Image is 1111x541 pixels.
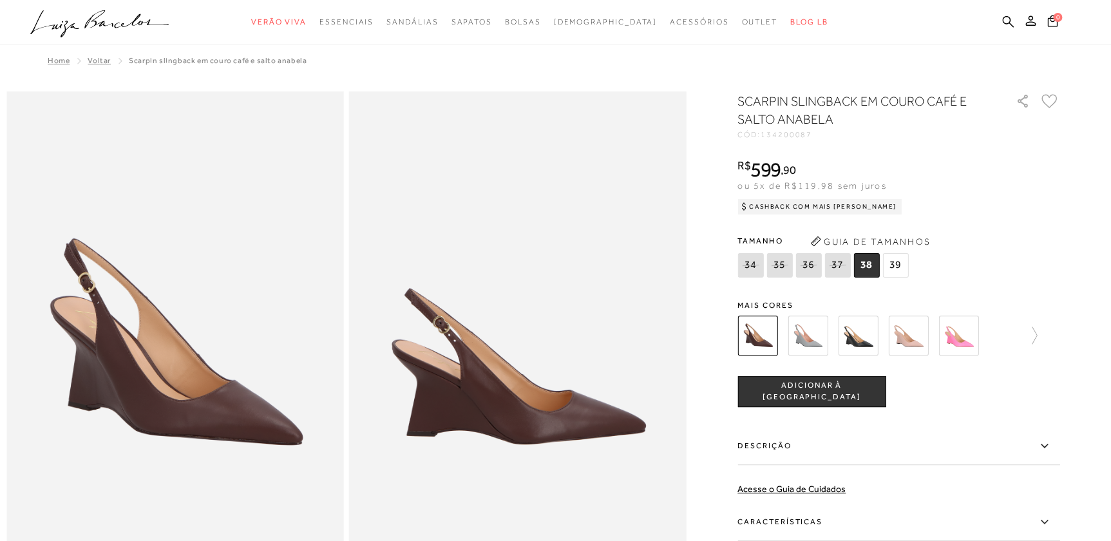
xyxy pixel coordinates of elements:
[319,17,374,26] span: Essenciais
[251,10,307,34] a: categoryNavScreenReaderText
[737,428,1059,465] label: Descrição
[670,10,728,34] a: categoryNavScreenReaderText
[386,10,438,34] a: categoryNavScreenReaderText
[824,253,850,278] span: 37
[737,316,777,356] img: SCARPIN SLINGBACK EM COURO CAFÉ E SALTO ANABELA
[319,10,374,34] a: categoryNavScreenReaderText
[737,253,763,278] span: 34
[505,17,541,26] span: Bolsas
[670,17,728,26] span: Acessórios
[882,253,908,278] span: 39
[737,160,750,171] i: R$
[48,56,70,65] a: Home
[766,253,792,278] span: 35
[1053,13,1062,22] span: 0
[783,163,795,176] span: 90
[790,17,828,26] span: BLOG LB
[251,17,307,26] span: Verão Viva
[838,316,878,356] img: SCARPIN SLINGBACK EM COURO PRETO E SALTO ANABELA
[737,301,1059,309] span: Mais cores
[505,10,541,34] a: categoryNavScreenReaderText
[451,10,491,34] a: categoryNavScreenReaderText
[741,10,777,34] a: categoryNavScreenReaderText
[737,180,886,191] span: ou 5x de R$119,98 sem juros
[737,199,902,214] div: Cashback com Mais [PERSON_NAME]
[853,253,879,278] span: 38
[553,17,657,26] span: [DEMOGRAPHIC_DATA]
[761,130,812,139] span: 134200087
[741,17,777,26] span: Outlet
[888,316,928,356] img: SCARPIN SLINGBACK EM COURO ROSA CASHMERE E SALTO ANABELA
[737,131,995,138] div: CÓD:
[781,164,795,176] i: ,
[88,56,111,65] a: Voltar
[806,231,935,252] button: Guia de Tamanhos
[750,158,781,181] span: 599
[737,231,911,251] span: Tamanho
[1043,14,1061,32] button: 0
[788,316,828,356] img: SCARPIN SLINGBACK EM COURO CINZA ESTANHO E SALTO ANABELA
[938,316,978,356] img: SCARPIN SLINGBACK EM COURO ROSA LÍRIO E SALTO ANABELA
[451,17,491,26] span: Sapatos
[795,253,821,278] span: 36
[737,504,1059,541] label: Características
[790,10,828,34] a: BLOG LB
[737,92,979,128] h1: SCARPIN SLINGBACK EM COURO CAFÉ E SALTO ANABELA
[737,376,886,407] button: ADICIONAR À [GEOGRAPHIC_DATA]
[553,10,657,34] a: noSubCategoriesText
[738,380,885,403] span: ADICIONAR À [GEOGRAPHIC_DATA]
[386,17,438,26] span: Sandálias
[129,56,307,65] span: SCARPIN SLINGBACK EM COURO CAFÉ E SALTO ANABELA
[737,484,846,494] a: Acesse o Guia de Cuidados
